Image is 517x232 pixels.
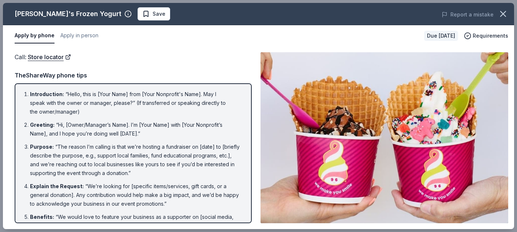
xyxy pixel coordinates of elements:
li: “We’re looking for [specific items/services, gift cards, or a general donation]. Any contribution... [30,182,241,208]
button: Apply in person [60,28,98,43]
span: Save [153,9,165,18]
span: Explain the Request : [30,183,84,189]
a: Store locator [28,52,71,62]
li: “Hi, [Owner/Manager’s Name]. I’m [Your Name] with [Your Nonprofit’s Name], and I hope you’re doin... [30,121,241,138]
div: [PERSON_NAME]'s Frozen Yogurt [15,8,121,20]
span: Introduction : [30,91,64,97]
button: Requirements [464,31,508,40]
button: Report a mistake [442,10,494,19]
li: “The reason I’m calling is that we’re hosting a fundraiser on [date] to [briefly describe the pur... [30,142,241,178]
div: Call : [15,52,252,62]
div: TheShareWay phone tips [15,71,252,80]
span: Greeting : [30,122,55,128]
span: Purpose : [30,144,54,150]
div: Due [DATE] [424,31,458,41]
button: Apply by phone [15,28,55,43]
span: Requirements [473,31,508,40]
button: Save [138,7,170,20]
li: “Hello, this is [Your Name] from [Your Nonprofit's Name]. May I speak with the owner or manager, ... [30,90,241,116]
span: Benefits : [30,214,54,220]
img: Image for Menchie's Frozen Yogurt [261,52,508,223]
